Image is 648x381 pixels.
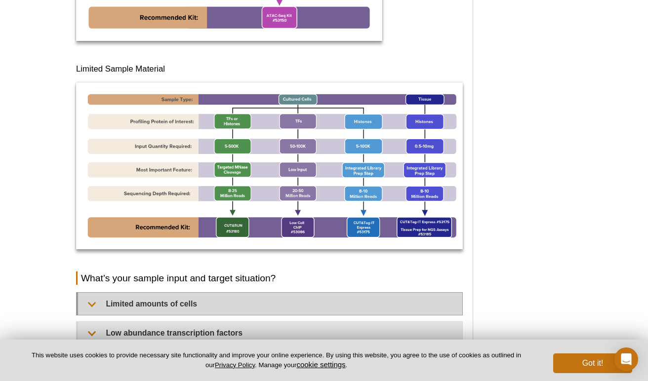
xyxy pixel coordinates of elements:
summary: Low abundance transcription factors​ [78,322,462,344]
button: Got it! [553,353,632,373]
button: cookie settings [296,360,345,369]
h3: Limited Sample Material​ [76,63,463,75]
p: This website uses cookies to provide necessary site functionality and improve your online experie... [16,351,537,370]
img: Limited Sample Material Decision Tree [76,82,463,249]
a: Click for larger image [76,82,463,252]
a: Privacy Policy [215,361,255,369]
h2: What’s your sample input and target situation? [76,271,463,285]
summary: Limited amounts of cells​ [78,293,462,315]
div: Open Intercom Messenger [614,347,638,371]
